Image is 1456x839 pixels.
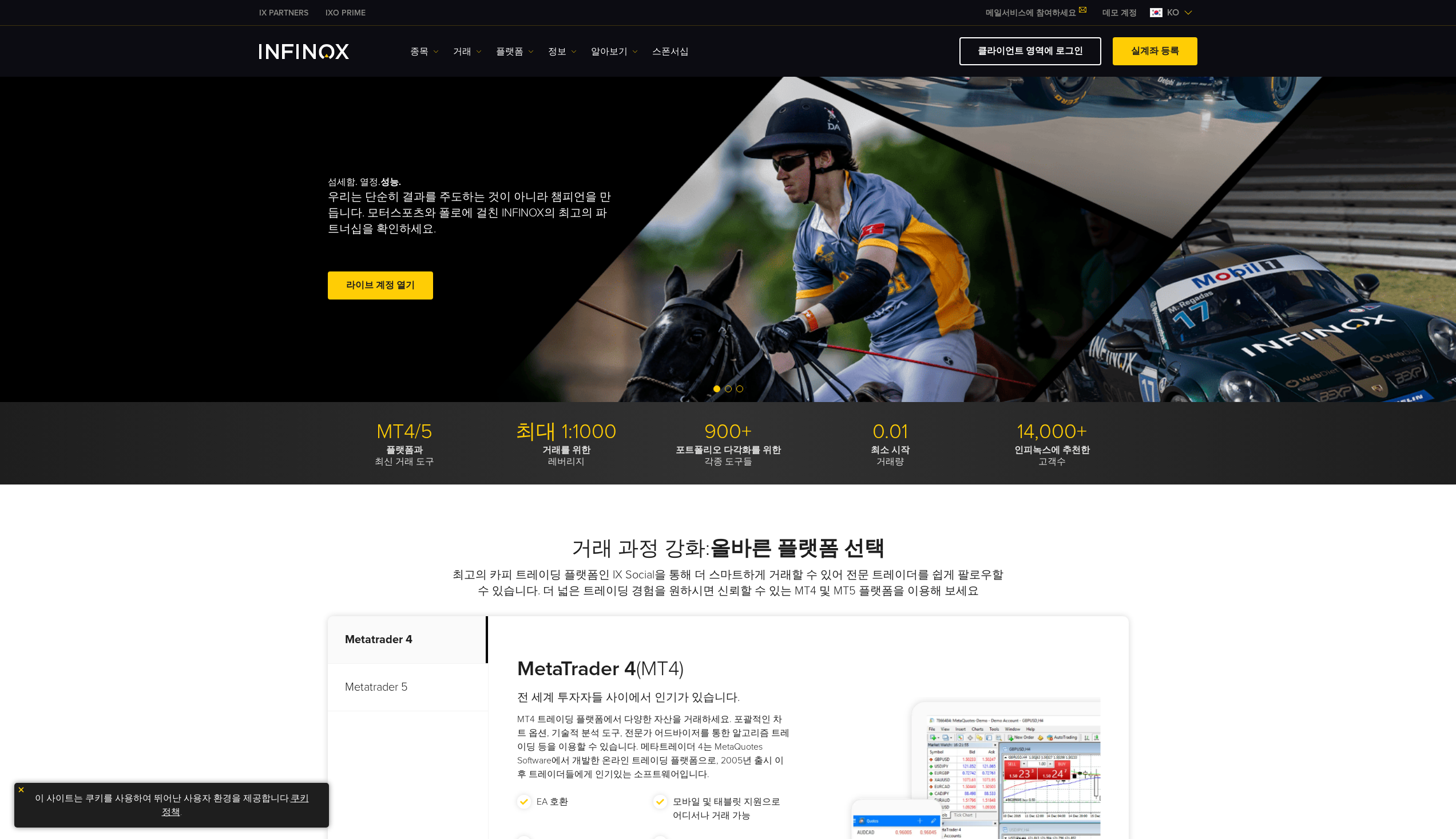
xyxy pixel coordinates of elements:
[20,789,323,822] p: 이 사이트는 쿠키를 사용하여 뛰어난 사용자 환경을 제공합니다. .
[328,271,433,300] a: 라이브 계정 열기
[814,419,967,444] p: 0.01
[676,444,781,456] strong: 포트폴리오 다각화를 위한
[517,712,790,781] p: MT4 트레이딩 플랫폼에서 다양한 자산을 거래하세요. 포괄적인 차트 옵션, 기술적 분석 도구, 전문가 어드바이저를 통한 알고리즘 트레이딩 등을 이용할 수 있습니다. 메타트레이...
[1094,7,1145,19] a: INFINOX MENU
[517,690,790,706] h4: 전 세계 투자자들 사이에서 인기가 있습니다.
[1163,6,1184,19] span: ko
[328,616,488,664] p: Metatrader 4
[328,158,688,321] div: 섬세함. 열정.
[725,385,732,392] span: Go to slide 2
[713,385,720,392] span: Go to slide 1
[591,45,638,58] a: 알아보기
[328,189,616,237] p: 우리는 단순히 결과를 주도하는 것이 아니라 챔피언을 만듭니다. 모터스포츠와 폴로에 걸친 INFINOX의 최고의 파트너십을 확인하세요.
[496,45,534,58] a: 플랫폼
[386,444,423,456] strong: 플랫폼과
[410,45,439,58] a: 종목
[490,444,643,467] p: 레버리지
[542,444,590,456] strong: 거래를 위한
[959,37,1101,65] a: 클라이언트 영역에 로그인
[977,8,1094,18] a: 메일서비스에 참여하세요
[673,795,784,822] p: 모바일 및 태블릿 지원으로 어디서나 거래 가능
[1113,37,1197,65] a: 실계좌 등록
[814,444,967,467] p: 거래량
[652,444,805,467] p: 각종 도구들
[548,45,577,58] a: 정보
[328,444,481,467] p: 최신 거래 도구
[17,786,25,794] img: yellow close icon
[328,664,488,711] p: Metatrader 5
[517,656,636,681] strong: MetaTrader 4
[736,385,743,392] span: Go to slide 3
[652,45,689,58] a: 스폰서십
[251,7,317,19] a: INFINOX
[1014,444,1090,456] strong: 인피녹스에 추천한
[317,7,374,19] a: INFINOX
[328,536,1129,561] h2: 거래 과정 강화:
[451,567,1006,599] p: 최고의 카피 트레이딩 플랫폼인 IX Social을 통해 더 스마트하게 거래할 수 있어 전문 트레이더를 쉽게 팔로우할 수 있습니다. 더 넓은 트레이딩 경험을 원하시면 신뢰할 수...
[453,45,482,58] a: 거래
[710,536,885,561] strong: 올바른 플랫폼 선택
[537,795,568,809] p: EA 호환
[975,419,1129,444] p: 14,000+
[328,419,481,444] p: MT4/5
[517,656,790,682] h3: (MT4)
[259,44,376,59] a: INFINOX Logo
[490,419,643,444] p: 최대 1:1000
[975,444,1129,467] p: 고객수
[380,176,401,188] strong: 성능.
[652,419,805,444] p: 900+
[871,444,910,456] strong: 최소 시작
